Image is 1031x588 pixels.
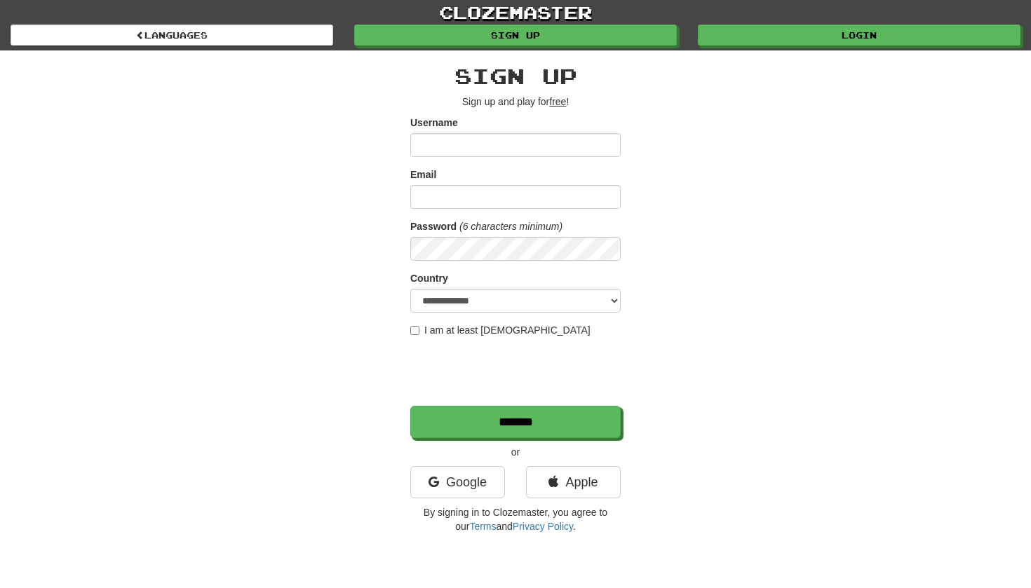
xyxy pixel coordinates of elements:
label: Country [410,271,448,285]
a: Apple [526,466,621,498]
u: free [549,96,566,107]
a: Privacy Policy [513,521,573,532]
a: Login [698,25,1020,46]
em: (6 characters minimum) [459,221,562,232]
h2: Sign up [410,64,621,88]
a: Terms [469,521,496,532]
label: Password [410,219,457,233]
a: Languages [11,25,333,46]
a: Google [410,466,505,498]
label: I am at least [DEMOGRAPHIC_DATA] [410,323,591,337]
p: or [410,445,621,459]
p: Sign up and play for ! [410,95,621,109]
a: Sign up [354,25,677,46]
label: Username [410,116,458,130]
input: I am at least [DEMOGRAPHIC_DATA] [410,326,419,335]
iframe: reCAPTCHA [410,344,624,399]
p: By signing in to Clozemaster, you agree to our and . [410,505,621,533]
label: Email [410,167,436,182]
